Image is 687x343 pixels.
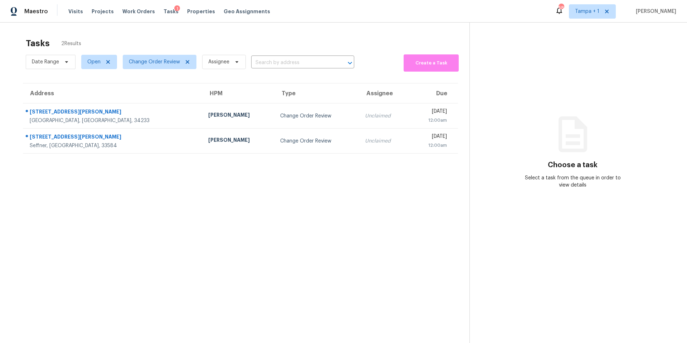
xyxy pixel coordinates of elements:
[404,54,459,72] button: Create a Task
[274,83,360,103] th: Type
[203,83,274,103] th: HPM
[129,58,180,66] span: Change Order Review
[30,117,197,124] div: [GEOGRAPHIC_DATA], [GEOGRAPHIC_DATA], 34233
[30,142,197,149] div: Seffner, [GEOGRAPHIC_DATA], 33584
[208,111,269,120] div: [PERSON_NAME]
[548,161,598,169] h3: Choose a task
[575,8,599,15] span: Tampa + 1
[187,8,215,15] span: Properties
[280,137,354,145] div: Change Order Review
[174,5,180,13] div: 1
[407,59,455,67] span: Create a Task
[280,112,354,120] div: Change Order Review
[30,133,197,142] div: [STREET_ADDRESS][PERSON_NAME]
[61,40,81,47] span: 2 Results
[416,133,447,142] div: [DATE]
[359,83,410,103] th: Assignee
[23,83,203,103] th: Address
[633,8,676,15] span: [PERSON_NAME]
[416,108,447,117] div: [DATE]
[208,136,269,145] div: [PERSON_NAME]
[365,137,404,145] div: Unclaimed
[224,8,270,15] span: Geo Assignments
[559,4,564,11] div: 58
[208,58,229,66] span: Assignee
[416,117,447,124] div: 12:00am
[24,8,48,15] span: Maestro
[68,8,83,15] span: Visits
[410,83,458,103] th: Due
[32,58,59,66] span: Date Range
[521,174,624,189] div: Select a task from the queue in order to view details
[251,57,334,68] input: Search by address
[92,8,114,15] span: Projects
[122,8,155,15] span: Work Orders
[30,108,197,117] div: [STREET_ADDRESS][PERSON_NAME]
[87,58,101,66] span: Open
[416,142,447,149] div: 12:00am
[26,40,50,47] h2: Tasks
[164,9,179,14] span: Tasks
[345,58,355,68] button: Open
[365,112,404,120] div: Unclaimed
